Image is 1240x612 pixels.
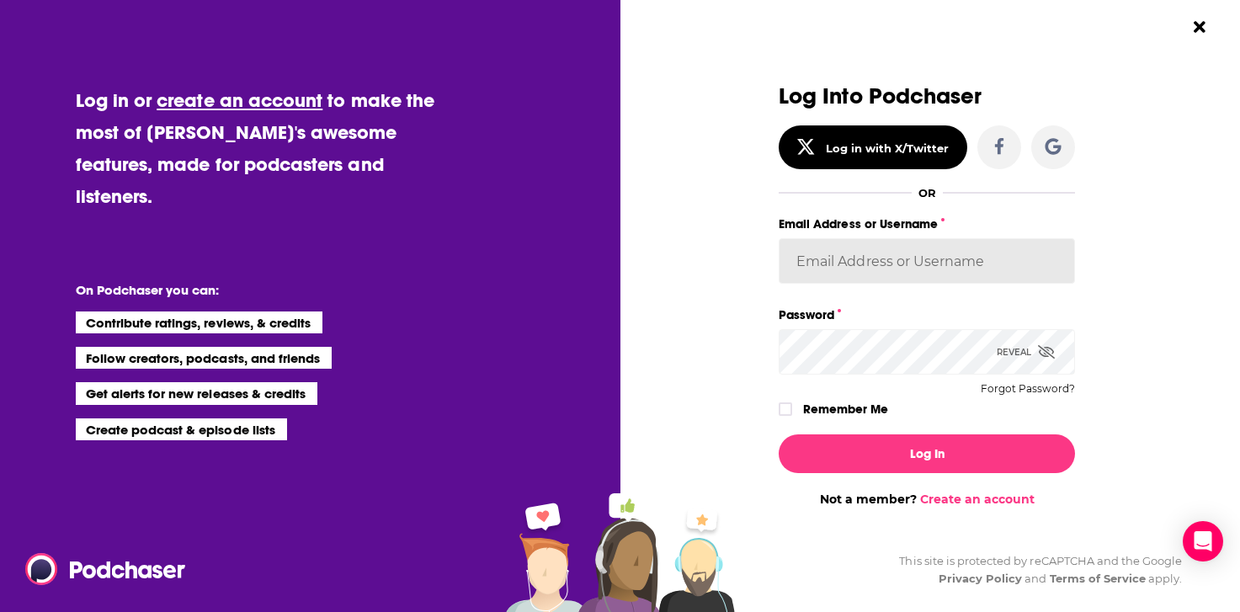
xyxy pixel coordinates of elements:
[25,553,173,585] a: Podchaser - Follow, Share and Rate Podcasts
[779,84,1075,109] h3: Log Into Podchaser
[997,329,1055,375] div: Reveal
[779,304,1075,326] label: Password
[886,552,1182,588] div: This site is protected by reCAPTCHA and the Google and apply.
[779,434,1075,473] button: Log In
[76,382,317,404] li: Get alerts for new releases & credits
[779,492,1075,507] div: Not a member?
[1183,521,1223,561] div: Open Intercom Messenger
[779,125,967,169] button: Log in with X/Twitter
[76,282,412,298] li: On Podchaser you can:
[981,383,1075,395] button: Forgot Password?
[779,213,1075,235] label: Email Address or Username
[1184,11,1216,43] button: Close Button
[76,311,323,333] li: Contribute ratings, reviews, & credits
[76,347,333,369] li: Follow creators, podcasts, and friends
[803,398,888,420] label: Remember Me
[25,553,187,585] img: Podchaser - Follow, Share and Rate Podcasts
[918,186,936,200] div: OR
[157,88,322,112] a: create an account
[826,141,950,155] div: Log in with X/Twitter
[939,572,1023,585] a: Privacy Policy
[76,418,287,440] li: Create podcast & episode lists
[920,492,1035,507] a: Create an account
[1050,572,1147,585] a: Terms of Service
[779,238,1075,284] input: Email Address or Username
